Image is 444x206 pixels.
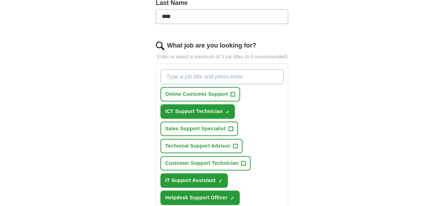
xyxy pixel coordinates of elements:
span: ✓ [218,178,223,184]
input: Type a job title and press enter [160,69,284,84]
span: Helpdesk Support Officer [165,194,227,201]
label: What job are you looking for? [167,41,256,50]
span: IT Support Assistant [165,177,216,184]
span: ICT Support Technician [165,108,223,115]
span: ✓ [225,109,230,115]
button: Helpdesk Support Officer✓ [160,191,240,205]
button: IT Support Assistant✓ [160,173,228,188]
span: Sales Support Specialist [165,125,226,132]
span: ✓ [230,195,234,201]
img: search.png [156,42,164,50]
p: Enter or select a minimum of 3 job titles (4-8 recommended) [156,53,289,61]
span: Online Customer Support [165,90,228,98]
button: ICT Support Technician✓ [160,104,235,119]
button: Online Customer Support [160,87,240,101]
span: Technical Support Advisor [165,142,230,150]
button: Customer Support Technician [160,156,251,170]
button: Sales Support Specialist [160,121,238,136]
button: Technical Support Advisor [160,139,243,153]
span: Customer Support Technician [165,160,238,167]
